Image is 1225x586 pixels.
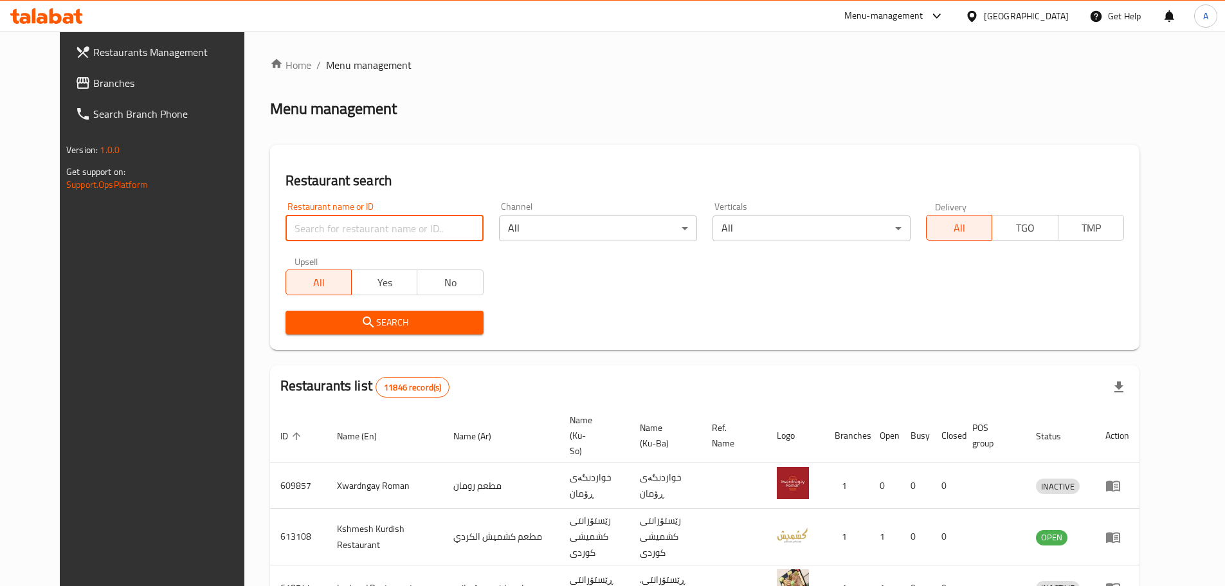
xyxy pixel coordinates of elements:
[869,463,900,509] td: 0
[1036,428,1078,444] span: Status
[1203,9,1208,23] span: A
[100,142,120,158] span: 1.0.0
[844,8,923,24] div: Menu-management
[286,270,352,295] button: All
[326,57,412,73] span: Menu management
[640,420,686,451] span: Name (Ku-Ba)
[931,463,962,509] td: 0
[869,408,900,463] th: Open
[824,408,869,463] th: Branches
[66,142,98,158] span: Version:
[291,273,347,292] span: All
[926,215,992,241] button: All
[900,463,931,509] td: 0
[499,215,697,241] div: All
[286,311,484,334] button: Search
[93,44,254,60] span: Restaurants Management
[712,420,751,451] span: Ref. Name
[65,68,264,98] a: Branches
[1095,408,1139,463] th: Action
[351,270,417,295] button: Yes
[992,215,1058,241] button: TGO
[443,509,559,565] td: مطعم كشميش الكردي
[65,98,264,129] a: Search Branch Phone
[270,57,1139,73] nav: breadcrumb
[972,420,1010,451] span: POS group
[443,463,559,509] td: مطعم رومان
[327,509,443,565] td: Kshmesh Kurdish Restaurant
[270,509,327,565] td: 613108
[932,219,987,237] span: All
[869,509,900,565] td: 1
[286,171,1124,190] h2: Restaurant search
[337,428,394,444] span: Name (En)
[417,270,483,295] button: No
[630,463,702,509] td: خواردنگەی ڕۆمان
[997,219,1053,237] span: TGO
[900,509,931,565] td: 0
[422,273,478,292] span: No
[286,215,484,241] input: Search for restaurant name or ID..
[570,412,614,459] span: Name (Ku-So)
[316,57,321,73] li: /
[984,9,1069,23] div: [GEOGRAPHIC_DATA]
[777,467,809,499] img: Xwardngay Roman
[559,463,630,509] td: خواردنگەی ڕۆمان
[824,509,869,565] td: 1
[1036,479,1080,494] span: INACTIVE
[931,509,962,565] td: 0
[270,98,397,119] h2: Menu management
[270,57,311,73] a: Home
[630,509,702,565] td: رێستۆرانتی کشمیشى كوردى
[270,463,327,509] td: 609857
[712,215,911,241] div: All
[767,408,824,463] th: Logo
[65,37,264,68] a: Restaurants Management
[1036,530,1067,545] span: OPEN
[900,408,931,463] th: Busy
[296,315,473,331] span: Search
[1058,215,1124,241] button: TMP
[376,381,449,394] span: 11846 record(s)
[1105,478,1129,493] div: Menu
[1105,529,1129,545] div: Menu
[935,202,967,211] label: Delivery
[93,106,254,122] span: Search Branch Phone
[453,428,508,444] span: Name (Ar)
[357,273,412,292] span: Yes
[777,518,809,551] img: Kshmesh Kurdish Restaurant
[295,257,318,266] label: Upsell
[559,509,630,565] td: رێستۆرانتی کشمیشى كوردى
[1064,219,1119,237] span: TMP
[280,428,305,444] span: ID
[66,163,125,180] span: Get support on:
[280,376,450,398] h2: Restaurants list
[931,408,962,463] th: Closed
[93,75,254,91] span: Branches
[824,463,869,509] td: 1
[1103,372,1134,403] div: Export file
[66,176,148,193] a: Support.OpsPlatform
[327,463,443,509] td: Xwardngay Roman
